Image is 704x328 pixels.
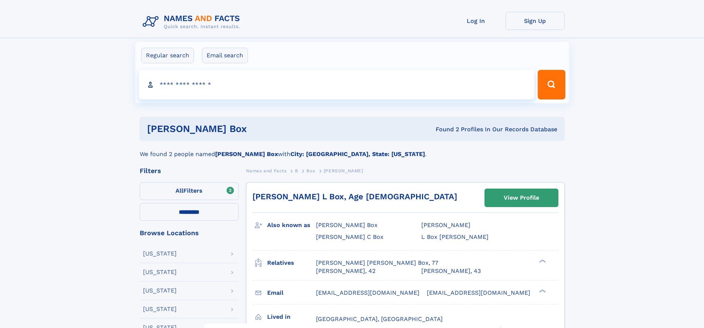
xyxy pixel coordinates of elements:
span: [PERSON_NAME] Box [316,222,378,229]
label: Regular search [141,48,194,63]
div: View Profile [504,189,539,206]
button: Search Button [538,70,565,99]
b: City: [GEOGRAPHIC_DATA], State: [US_STATE] [290,151,425,158]
a: Box [306,166,315,175]
a: View Profile [485,189,558,207]
span: [GEOGRAPHIC_DATA], [GEOGRAPHIC_DATA] [316,315,443,322]
a: [PERSON_NAME], 43 [421,267,481,275]
div: We found 2 people named with . [140,141,565,159]
a: [PERSON_NAME] [PERSON_NAME] Box, 77 [316,259,438,267]
b: [PERSON_NAME] Box [215,151,278,158]
a: Names and Facts [246,166,287,175]
span: [EMAIL_ADDRESS][DOMAIN_NAME] [316,289,419,296]
h1: [PERSON_NAME] box [147,124,341,133]
span: L Box [PERSON_NAME] [421,233,489,240]
span: [PERSON_NAME] C Box [316,233,384,240]
div: [US_STATE] [143,251,177,257]
a: Log In [446,12,506,30]
a: B [295,166,298,175]
div: Found 2 Profiles In Our Records Database [341,125,557,133]
div: ❯ [537,288,546,293]
h3: Lived in [267,311,316,323]
h3: Also known as [267,219,316,231]
img: Logo Names and Facts [140,12,246,32]
span: Box [306,168,315,173]
span: [PERSON_NAME] [324,168,363,173]
div: [US_STATE] [143,288,177,294]
h3: Email [267,287,316,299]
div: Filters [140,168,239,174]
label: Email search [202,48,248,63]
input: search input [139,70,535,99]
a: [PERSON_NAME] L Box, Age [DEMOGRAPHIC_DATA] [252,192,457,201]
div: Browse Locations [140,230,239,236]
span: All [176,187,183,194]
span: [PERSON_NAME] [421,222,470,229]
div: [US_STATE] [143,269,177,275]
span: [EMAIL_ADDRESS][DOMAIN_NAME] [427,289,530,296]
span: B [295,168,298,173]
h3: Relatives [267,257,316,269]
a: Sign Up [506,12,565,30]
div: [US_STATE] [143,306,177,312]
div: ❯ [537,258,546,263]
label: Filters [140,182,239,200]
a: [PERSON_NAME], 42 [316,267,375,275]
